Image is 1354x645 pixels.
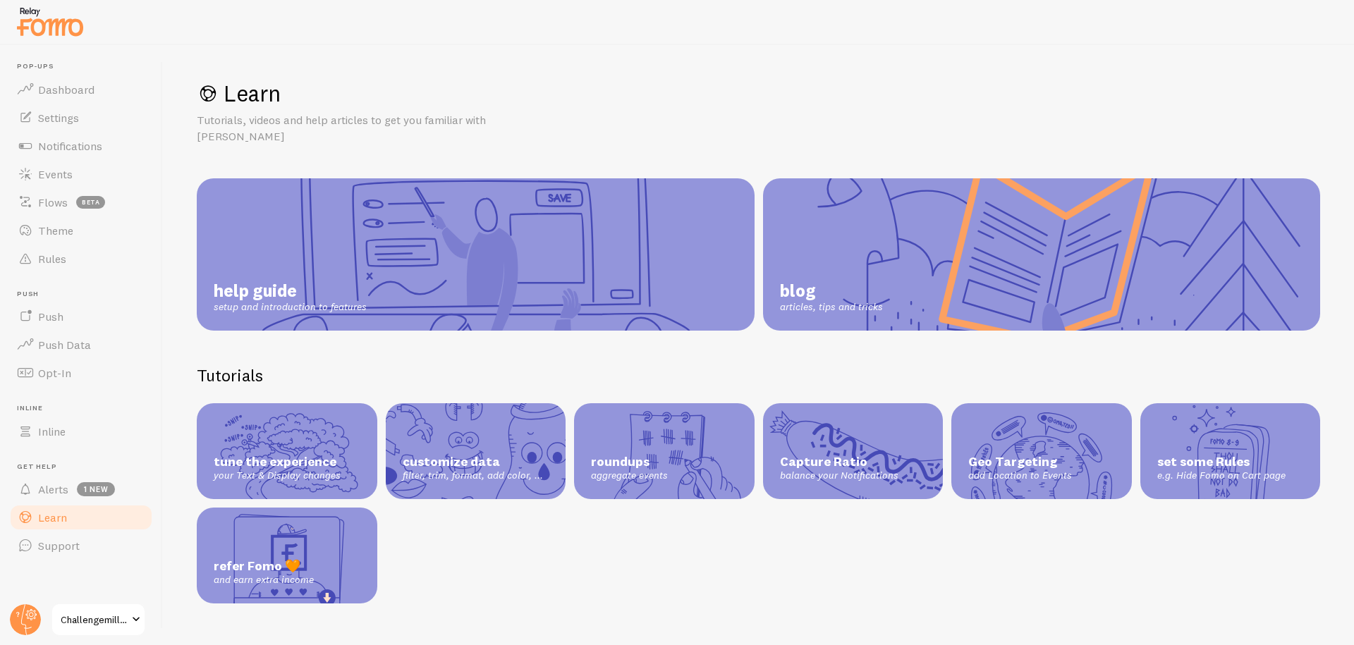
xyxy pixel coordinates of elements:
a: help guide setup and introduction to features [197,178,755,331]
h2: Tutorials [197,364,1320,386]
span: beta [76,196,105,209]
span: Pop-ups [17,62,154,71]
span: Rules [38,252,66,266]
span: filter, trim, format, add color, ... [403,469,549,482]
span: 1 new [77,482,115,496]
a: Learn [8,503,154,532]
span: add Location to Events [968,469,1115,482]
a: Settings [8,104,154,132]
a: blog articles, tips and tricks [763,178,1321,331]
a: Rules [8,245,154,273]
a: Inline [8,417,154,446]
span: Learn [38,510,67,524]
span: Geo Targeting [968,454,1115,470]
span: setup and introduction to features [214,301,367,314]
a: Push [8,302,154,331]
span: Alerts [38,482,68,496]
span: aggregate events [591,469,738,482]
span: articles, tips and tricks [780,301,883,314]
h1: Learn [197,79,1320,108]
span: Dashboard [38,82,94,97]
span: set some Rules [1157,454,1304,470]
span: Challengemillion [61,611,128,628]
a: Dashboard [8,75,154,104]
span: Support [38,539,80,553]
span: tune the experience [214,454,360,470]
a: Theme [8,216,154,245]
a: Opt-In [8,359,154,387]
span: Capture Ratio [780,454,927,470]
a: Notifications [8,132,154,160]
span: e.g. Hide Fomo on Cart page [1157,469,1304,482]
span: Push Data [38,338,91,352]
span: customize data [403,454,549,470]
img: fomo-relay-logo-orange.svg [15,4,85,39]
span: Push [17,290,154,299]
span: Get Help [17,462,154,472]
span: and earn extra income [214,574,360,586]
span: Notifications [38,139,102,153]
span: Opt-In [38,366,71,380]
span: Events [38,167,73,181]
a: Alerts 1 new [8,475,154,503]
a: Events [8,160,154,188]
span: roundups [591,454,738,470]
span: your Text & Display changes [214,469,360,482]
a: Support [8,532,154,560]
span: Push [38,309,63,324]
a: Push Data [8,331,154,359]
span: refer Fomo 🧡 [214,558,360,575]
span: blog [780,280,883,301]
span: Flows [38,195,68,209]
span: Inline [38,424,66,438]
span: Theme [38,223,73,238]
a: Flows beta [8,188,154,216]
span: Settings [38,111,79,125]
a: Challengemillion [51,603,146,637]
p: Tutorials, videos and help articles to get you familiar with [PERSON_NAME] [197,112,535,145]
span: balance your Notifications [780,469,927,482]
span: Inline [17,404,154,413]
span: help guide [214,280,367,301]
